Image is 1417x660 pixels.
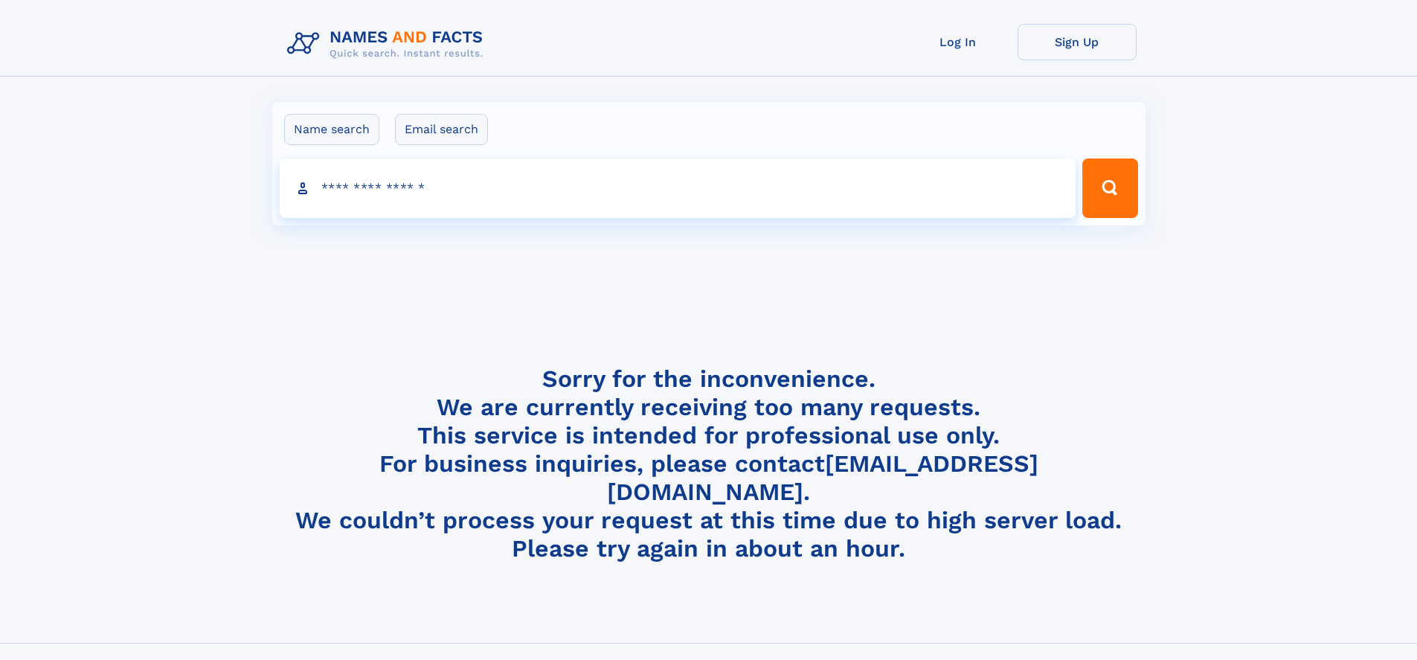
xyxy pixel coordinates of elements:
[281,365,1137,563] h4: Sorry for the inconvenience. We are currently receiving too many requests. This service is intend...
[1082,158,1137,218] button: Search Button
[607,449,1038,506] a: [EMAIL_ADDRESS][DOMAIN_NAME]
[1018,24,1137,60] a: Sign Up
[395,114,488,145] label: Email search
[284,114,379,145] label: Name search
[281,24,495,64] img: Logo Names and Facts
[280,158,1076,218] input: search input
[899,24,1018,60] a: Log In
